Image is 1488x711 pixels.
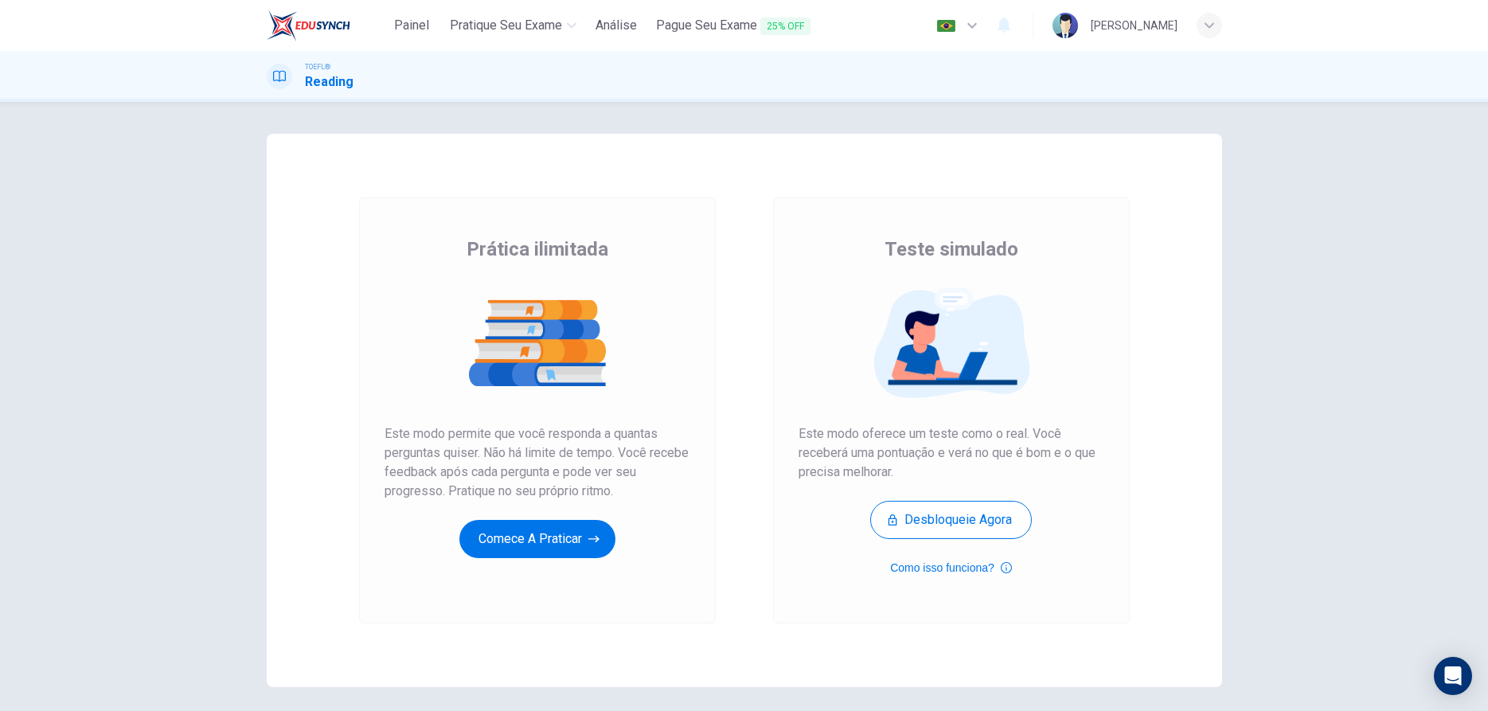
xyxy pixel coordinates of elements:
[589,11,643,41] a: Análise
[443,11,583,40] button: Pratique seu exame
[394,16,429,35] span: Painel
[1053,13,1078,38] img: Profile picture
[267,10,387,41] a: EduSynch logo
[385,424,690,501] span: Este modo permite que você responda a quantas perguntas quiser. Não há limite de tempo. Você rece...
[467,236,608,262] span: Prática ilimitada
[305,61,330,72] span: TOEFL®
[596,16,637,35] span: Análise
[650,11,817,41] button: Pague Seu Exame25% OFF
[870,501,1032,539] button: Desbloqueie agora
[459,520,615,558] button: Comece a praticar
[890,558,1012,577] button: Como isso funciona?
[267,10,350,41] img: EduSynch logo
[656,16,810,36] span: Pague Seu Exame
[760,18,810,35] span: 25% OFF
[386,11,437,41] a: Painel
[936,20,956,32] img: pt
[305,72,353,92] h1: Reading
[450,16,562,35] span: Pratique seu exame
[386,11,437,40] button: Painel
[1091,16,1178,35] div: [PERSON_NAME]
[1434,657,1472,695] div: Open Intercom Messenger
[589,11,643,40] button: Análise
[885,236,1018,262] span: Teste simulado
[799,424,1104,482] span: Este modo oferece um teste como o real. Você receberá uma pontuação e verá no que é bom e o que p...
